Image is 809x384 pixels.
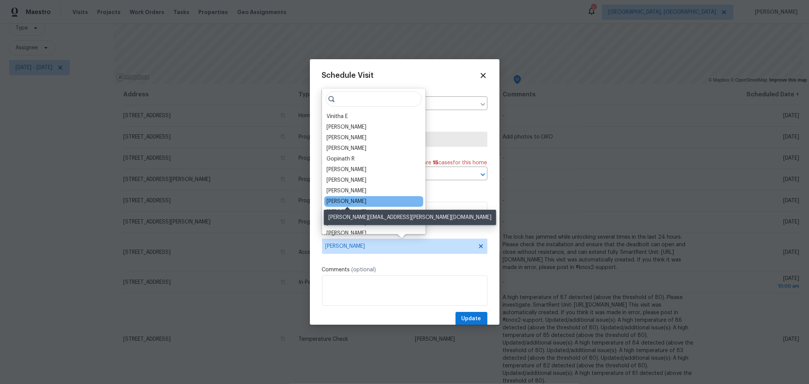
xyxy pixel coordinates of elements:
[325,243,474,249] span: [PERSON_NAME]
[327,134,366,142] div: [PERSON_NAME]
[324,210,496,225] div: [PERSON_NAME][EMAIL_ADDRESS][PERSON_NAME][DOMAIN_NAME]
[322,266,487,274] label: Comments
[478,169,488,180] button: Open
[327,208,366,216] div: [PERSON_NAME]
[352,267,376,272] span: (optional)
[327,176,366,184] div: [PERSON_NAME]
[456,312,487,326] button: Update
[462,314,481,324] span: Update
[409,159,487,167] span: There are case s for this home
[433,160,439,165] span: 15
[327,230,366,237] div: [PERSON_NAME]
[327,145,366,152] div: [PERSON_NAME]
[322,72,374,79] span: Schedule Visit
[327,198,366,205] div: [PERSON_NAME]
[327,166,366,173] div: [PERSON_NAME]
[479,71,487,80] span: Close
[327,155,355,163] div: Gopinath R
[327,113,348,120] div: Vinitha E
[327,187,366,195] div: [PERSON_NAME]
[327,123,366,131] div: [PERSON_NAME]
